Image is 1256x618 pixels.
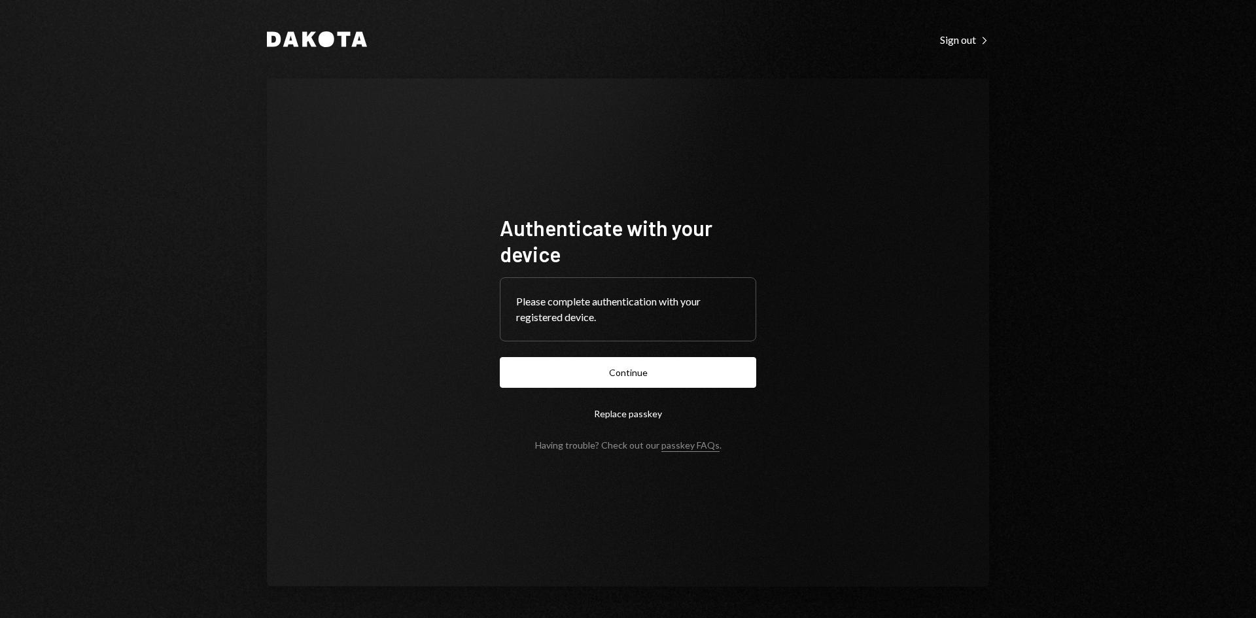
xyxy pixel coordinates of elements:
[940,32,989,46] a: Sign out
[500,215,756,267] h1: Authenticate with your device
[661,439,720,452] a: passkey FAQs
[516,294,740,325] div: Please complete authentication with your registered device.
[535,439,722,451] div: Having trouble? Check out our .
[500,357,756,388] button: Continue
[500,398,756,429] button: Replace passkey
[940,33,989,46] div: Sign out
